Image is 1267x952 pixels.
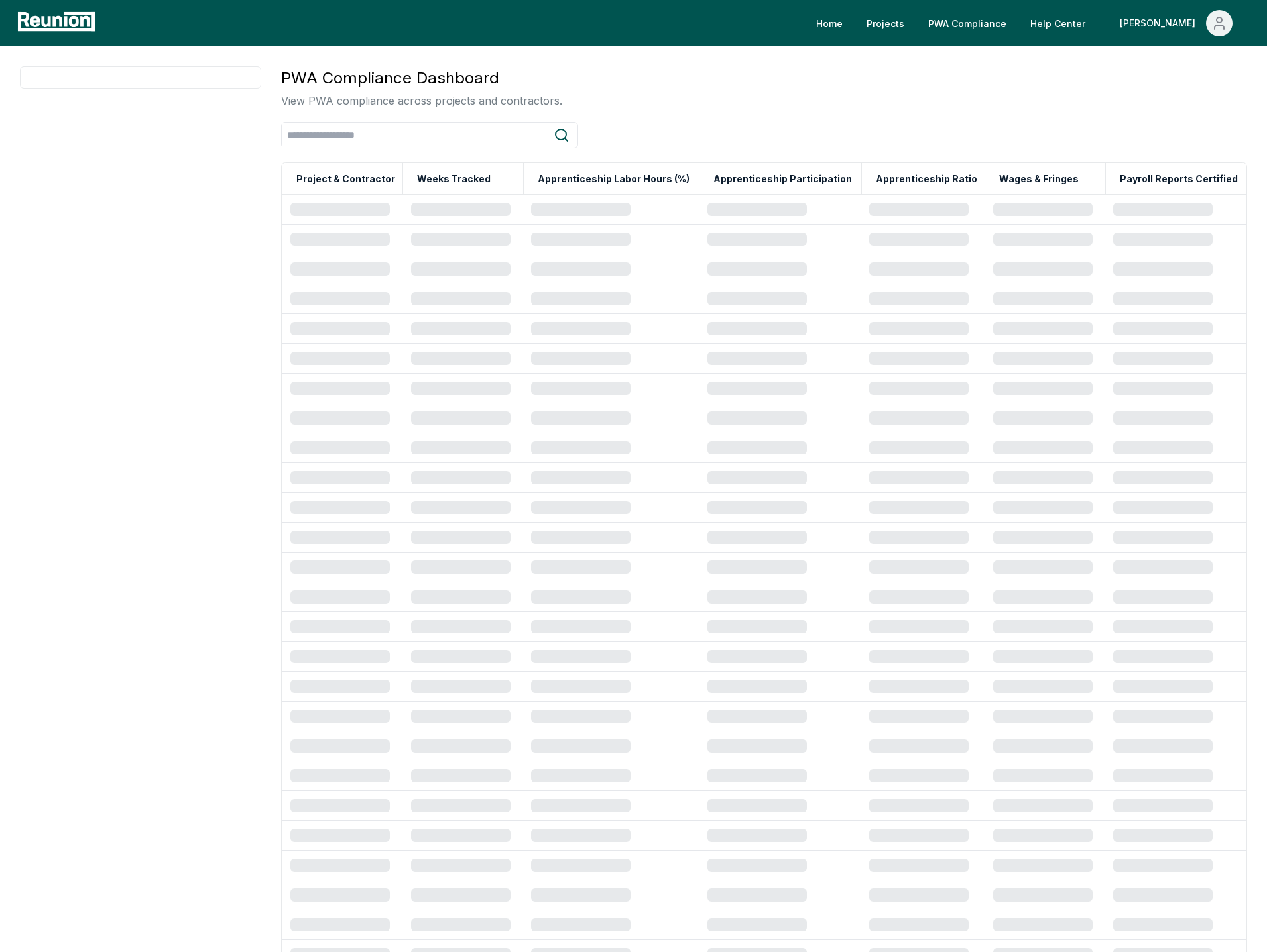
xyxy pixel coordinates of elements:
a: Home [806,10,853,36]
a: Projects [856,10,915,36]
button: Apprenticeship Ratio [873,166,980,192]
nav: Main [806,10,1254,36]
div: [PERSON_NAME] [1120,10,1201,36]
a: Help Center [1020,10,1096,36]
button: Apprenticeship Participation [711,166,855,192]
button: Wages & Fringes [996,166,1081,192]
button: [PERSON_NAME] [1109,10,1243,36]
a: PWA Compliance [918,10,1017,36]
button: Payroll Reports Certified [1117,166,1240,192]
p: View PWA compliance across projects and contractors. [281,93,562,109]
h3: PWA Compliance Dashboard [281,66,562,90]
button: Apprenticeship Labor Hours (%) [535,166,692,192]
button: Project & Contractor [294,166,398,192]
button: Weeks Tracked [414,166,493,192]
